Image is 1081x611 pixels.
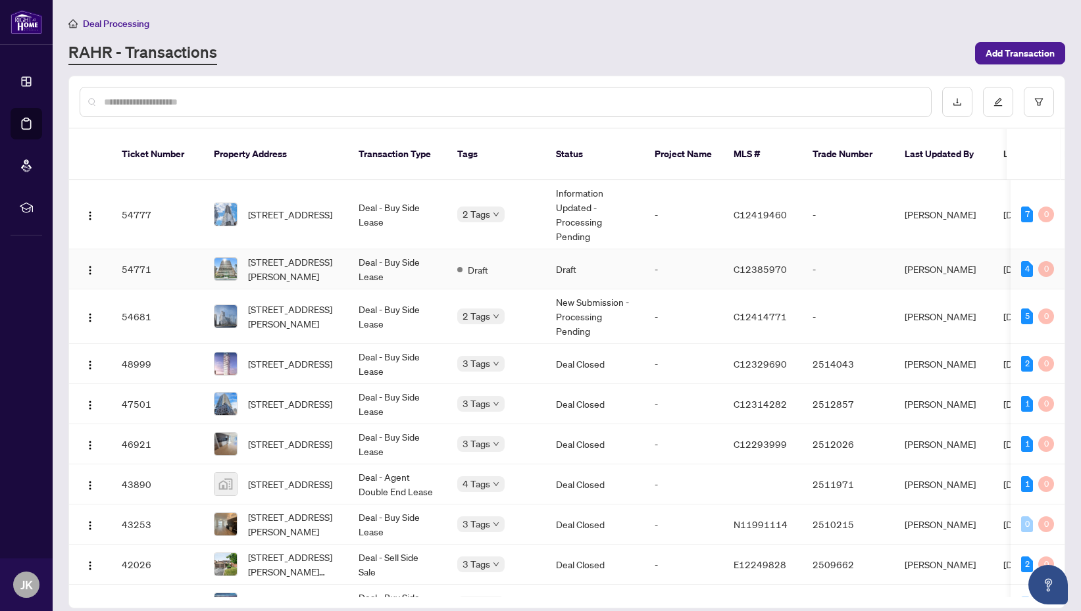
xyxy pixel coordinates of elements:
span: filter [1034,97,1043,107]
td: 47501 [111,384,203,424]
span: [STREET_ADDRESS] [248,207,332,222]
img: Logo [85,400,95,410]
td: Deal - Agent Double End Lease [348,464,447,504]
button: download [942,87,972,117]
a: RAHR - Transactions [68,41,217,65]
td: Deal - Buy Side Lease [348,504,447,545]
td: Deal Closed [545,384,644,424]
span: [STREET_ADDRESS] [248,356,332,371]
td: Deal Closed [545,344,644,384]
td: - [644,464,723,504]
td: 43890 [111,464,203,504]
td: 2512857 [802,384,894,424]
span: 2 Tags [463,207,490,222]
td: Draft [545,249,644,289]
td: 42026 [111,545,203,585]
td: - [644,424,723,464]
button: Logo [80,474,101,495]
td: - [644,504,723,545]
button: Logo [80,514,101,535]
td: New Submission - Processing Pending [545,289,644,344]
td: 2509662 [802,545,894,585]
td: [PERSON_NAME] [894,289,993,344]
button: edit [983,87,1013,117]
img: thumbnail-img [214,305,237,328]
img: logo [11,10,42,34]
img: thumbnail-img [214,258,237,280]
th: Transaction Type [348,129,447,180]
td: 2510215 [802,504,894,545]
div: 0 [1038,261,1054,277]
td: Deal - Buy Side Lease [348,249,447,289]
span: home [68,19,78,28]
td: - [644,344,723,384]
th: Tags [447,129,545,180]
td: - [644,289,723,344]
td: Deal - Sell Side Sale [348,545,447,585]
span: C12419460 [734,208,787,220]
td: 46921 [111,424,203,464]
button: Logo [80,258,101,280]
img: thumbnail-img [214,553,237,575]
span: down [493,313,499,320]
img: thumbnail-img [214,473,237,495]
img: Logo [85,440,95,451]
td: [PERSON_NAME] [894,180,993,249]
div: 0 [1038,436,1054,452]
img: Logo [85,312,95,323]
td: Deal - Buy Side Lease [348,344,447,384]
td: - [802,289,894,344]
td: [PERSON_NAME] [894,344,993,384]
span: [DATE] [1003,398,1032,410]
td: 2512026 [802,424,894,464]
td: - [644,384,723,424]
td: [PERSON_NAME] [894,249,993,289]
span: [DATE] [1003,478,1032,490]
span: [DATE] [1003,208,1032,220]
div: 1 [1021,396,1033,412]
th: MLS # [723,129,802,180]
td: - [644,180,723,249]
span: down [493,360,499,367]
button: Logo [80,554,101,575]
td: [PERSON_NAME] [894,384,993,424]
td: Deal - Buy Side Lease [348,384,447,424]
td: Information Updated - Processing Pending [545,180,644,249]
td: Deal Closed [545,504,644,545]
div: 1 [1021,436,1033,452]
span: [DATE] [1003,310,1032,322]
td: - [802,180,894,249]
div: 1 [1021,476,1033,492]
span: down [493,561,499,568]
td: - [644,249,723,289]
div: 0 [1038,308,1054,324]
td: Deal Closed [545,464,644,504]
span: [STREET_ADDRESS] [248,437,332,451]
span: down [493,401,499,407]
button: Add Transaction [975,42,1065,64]
td: - [802,249,894,289]
div: 5 [1021,308,1033,324]
span: Deal Processing [83,18,149,30]
td: Deal - Buy Side Lease [348,289,447,344]
td: [PERSON_NAME] [894,464,993,504]
td: Deal - Buy Side Lease [348,180,447,249]
div: 7 [1021,207,1033,222]
td: - [644,545,723,585]
button: Logo [80,433,101,454]
span: JK [20,575,33,594]
img: Logo [85,360,95,370]
td: 43253 [111,504,203,545]
span: 3 Tags [463,436,490,451]
td: 2511971 [802,464,894,504]
img: Logo [85,210,95,221]
td: 54771 [111,249,203,289]
span: [DATE] [1003,358,1032,370]
td: Deal Closed [545,545,644,585]
div: 0 [1038,516,1054,532]
span: C12329690 [734,358,787,370]
div: 2 [1021,556,1033,572]
th: Trade Number [802,129,894,180]
span: 3 Tags [463,396,490,411]
div: 2 [1021,356,1033,372]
